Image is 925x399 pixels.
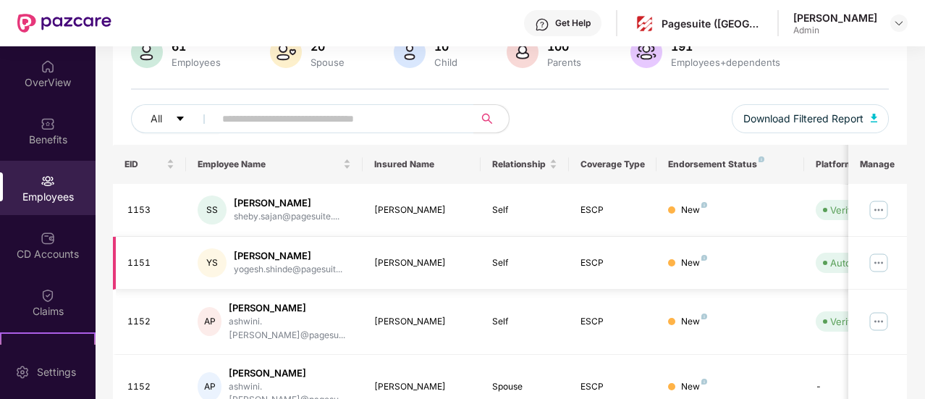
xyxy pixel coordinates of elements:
img: svg+xml;base64,PHN2ZyB4bWxucz0iaHR0cDovL3d3dy53My5vcmcvMjAwMC9zdmciIHhtbG5zOnhsaW5rPSJodHRwOi8vd3... [131,36,163,68]
img: svg+xml;base64,PHN2ZyB4bWxucz0iaHR0cDovL3d3dy53My5vcmcvMjAwMC9zdmciIHdpZHRoPSI4IiBoZWlnaHQ9IjgiIH... [701,255,707,261]
img: svg+xml;base64,PHN2ZyB4bWxucz0iaHR0cDovL3d3dy53My5vcmcvMjAwMC9zdmciIHhtbG5zOnhsaW5rPSJodHRwOi8vd3... [630,36,662,68]
div: Spouse [492,380,557,394]
div: 1151 [127,256,175,270]
div: ESCP [580,203,646,217]
div: Child [431,56,460,68]
img: manageButton [867,310,890,333]
img: svg+xml;base64,PHN2ZyBpZD0iRW1wbG95ZWVzIiB4bWxucz0iaHR0cDovL3d3dy53My5vcmcvMjAwMC9zdmciIHdpZHRoPS... [41,174,55,188]
div: [PERSON_NAME] [374,256,469,270]
img: svg+xml;base64,PHN2ZyB4bWxucz0iaHR0cDovL3d3dy53My5vcmcvMjAwMC9zdmciIHhtbG5zOnhsaW5rPSJodHRwOi8vd3... [270,36,302,68]
img: svg+xml;base64,PHN2ZyBpZD0iRHJvcGRvd24tMzJ4MzIiIHhtbG5zPSJodHRwOi8vd3d3LnczLm9yZy8yMDAwL3N2ZyIgd2... [893,17,905,29]
img: New Pazcare Logo [17,14,111,33]
div: ESCP [580,256,646,270]
img: svg+xml;base64,PHN2ZyB4bWxucz0iaHR0cDovL3d3dy53My5vcmcvMjAwMC9zdmciIHdpZHRoPSI4IiBoZWlnaHQ9IjgiIH... [701,379,707,385]
div: Settings [33,365,80,379]
div: New [681,256,707,270]
span: All [151,111,162,127]
div: Verified [830,203,865,217]
div: [PERSON_NAME] [229,301,351,315]
img: svg+xml;base64,PHN2ZyBpZD0iSG9tZSIgeG1sbnM9Imh0dHA6Ly93d3cudzMub3JnLzIwMDAvc3ZnIiB3aWR0aD0iMjAiIG... [41,59,55,74]
div: [PERSON_NAME] [234,196,339,210]
th: Coverage Type [569,145,657,184]
div: New [681,315,707,329]
img: svg+xml;base64,PHN2ZyB4bWxucz0iaHR0cDovL3d3dy53My5vcmcvMjAwMC9zdmciIHdpZHRoPSI4IiBoZWlnaHQ9IjgiIH... [759,156,764,162]
div: Employees [169,56,224,68]
span: EID [124,159,164,170]
div: [PERSON_NAME] [229,366,351,380]
div: yogesh.shinde@pagesuit... [234,263,342,277]
div: Pagesuite ([GEOGRAPHIC_DATA]) Private Limited [662,17,763,30]
img: svg+xml;base64,PHN2ZyBpZD0iQmVuZWZpdHMiIHhtbG5zPSJodHRwOi8vd3d3LnczLm9yZy8yMDAwL3N2ZyIgd2lkdGg9Ij... [41,117,55,131]
img: svg+xml;base64,PHN2ZyBpZD0iQ2xhaW0iIHhtbG5zPSJodHRwOi8vd3d3LnczLm9yZy8yMDAwL3N2ZyIgd2lkdGg9IjIwIi... [41,288,55,303]
th: Relationship [481,145,569,184]
div: Parents [544,56,584,68]
div: Get Help [555,17,591,29]
div: 1152 [127,380,175,394]
div: Self [492,203,557,217]
div: sheby.sajan@pagesuite.... [234,210,339,224]
div: AP [198,307,221,336]
th: EID [113,145,187,184]
div: Verified [830,314,865,329]
img: svg+xml;base64,PHN2ZyB4bWxucz0iaHR0cDovL3d3dy53My5vcmcvMjAwMC9zdmciIHhtbG5zOnhsaW5rPSJodHRwOi8vd3... [507,36,538,68]
img: svg+xml;base64,PHN2ZyBpZD0iU2V0dGluZy0yMHgyMCIgeG1sbnM9Imh0dHA6Ly93d3cudzMub3JnLzIwMDAvc3ZnIiB3aW... [15,365,30,379]
div: Platform Status [816,159,895,170]
th: Insured Name [363,145,481,184]
button: Allcaret-down [131,104,219,133]
img: manageButton [867,251,890,274]
div: Endorsement Status [668,159,792,170]
div: ashwini.[PERSON_NAME]@pagesu... [229,315,351,343]
th: Manage [848,145,907,184]
div: Self [492,256,557,270]
img: manageButton [867,198,890,222]
img: pagesuite-logo-center.png [634,13,655,34]
img: svg+xml;base64,PHN2ZyB4bWxucz0iaHR0cDovL3d3dy53My5vcmcvMjAwMC9zdmciIHhtbG5zOnhsaW5rPSJodHRwOi8vd3... [394,36,426,68]
div: SS [198,196,227,224]
div: [PERSON_NAME] [374,203,469,217]
div: Self [492,315,557,329]
div: Auto Verified [830,256,888,270]
div: Employees+dependents [668,56,783,68]
button: Download Filtered Report [732,104,890,133]
img: svg+xml;base64,PHN2ZyBpZD0iQ0RfQWNjb3VudHMiIGRhdGEtbmFtZT0iQ0QgQWNjb3VudHMiIHhtbG5zPSJodHRwOi8vd3... [41,231,55,245]
div: New [681,380,707,394]
div: ESCP [580,380,646,394]
div: New [681,203,707,217]
span: Employee Name [198,159,340,170]
span: Download Filtered Report [743,111,863,127]
img: svg+xml;base64,PHN2ZyB4bWxucz0iaHR0cDovL3d3dy53My5vcmcvMjAwMC9zdmciIHdpZHRoPSI4IiBoZWlnaHQ9IjgiIH... [701,314,707,319]
button: search [473,104,510,133]
div: [PERSON_NAME] [374,315,469,329]
div: [PERSON_NAME] [234,249,342,263]
div: YS [198,248,227,277]
div: ESCP [580,315,646,329]
img: svg+xml;base64,PHN2ZyB4bWxucz0iaHR0cDovL3d3dy53My5vcmcvMjAwMC9zdmciIHhtbG5zOnhsaW5rPSJodHRwOi8vd3... [871,114,878,122]
div: [PERSON_NAME] [793,11,877,25]
span: Relationship [492,159,546,170]
div: 1153 [127,203,175,217]
img: svg+xml;base64,PHN2ZyBpZD0iSGVscC0zMngzMiIgeG1sbnM9Imh0dHA6Ly93d3cudzMub3JnLzIwMDAvc3ZnIiB3aWR0aD... [535,17,549,32]
img: svg+xml;base64,PHN2ZyB4bWxucz0iaHR0cDovL3d3dy53My5vcmcvMjAwMC9zdmciIHdpZHRoPSI4IiBoZWlnaHQ9IjgiIH... [701,202,707,208]
div: Admin [793,25,877,36]
div: [PERSON_NAME] [374,380,469,394]
div: Spouse [308,56,347,68]
div: 1152 [127,315,175,329]
span: search [473,113,502,125]
th: Employee Name [186,145,363,184]
span: caret-down [175,114,185,125]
